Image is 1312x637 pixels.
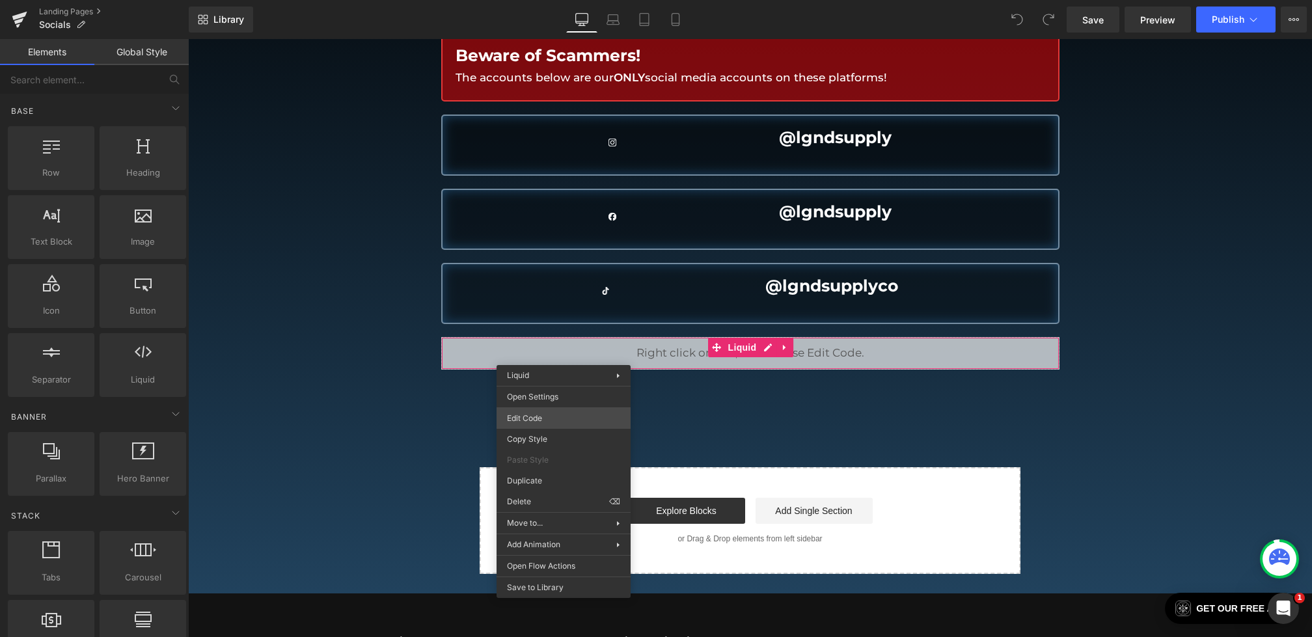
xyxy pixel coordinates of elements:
[103,571,182,584] span: Carousel
[1268,593,1299,624] iframe: Intercom live chat
[567,459,685,485] a: Add Single Section
[537,299,572,318] span: Liquid
[213,14,244,25] span: Library
[591,91,704,106] h1: @lgndsupply
[1004,7,1030,33] button: Undo
[267,30,857,47] p: The accounts below are our social media accounts on these platforms!
[507,433,620,445] span: Copy Style
[1125,7,1191,33] a: Preview
[507,539,616,550] span: Add Animation
[12,571,90,584] span: Tabs
[507,454,620,466] span: Paste Style
[577,239,710,254] h1: @lgndsupplyco
[507,560,620,572] span: Open Flow Actions
[312,495,812,504] p: or Drag & Drop elements from left sidebar
[94,39,189,65] a: Global Style
[987,562,1003,577] img: Logo
[103,166,182,180] span: Heading
[1008,562,1100,577] div: GET OUR FREE APP!
[10,411,48,423] span: Banner
[1294,593,1305,603] span: 1
[1035,7,1061,33] button: Redo
[629,7,660,33] a: Tablet
[39,7,189,17] a: Landing Pages
[267,9,857,24] h1: Beware of Scammers!
[103,373,182,386] span: Liquid
[643,597,908,608] div: OFFICIAL RULES
[507,413,620,424] span: Edit Code
[189,7,253,33] a: New Library
[12,472,90,485] span: Parallax
[1281,7,1307,33] button: More
[440,459,557,485] a: Explore Blocks
[12,235,90,249] span: Text Block
[588,299,605,318] a: Expand / Collapse
[12,304,90,318] span: Icon
[507,391,620,403] span: Open Settings
[507,475,620,487] span: Duplicate
[12,373,90,386] span: Separator
[1140,13,1175,27] span: Preview
[1212,14,1244,25] span: Publish
[566,7,597,33] a: Desktop
[10,509,42,522] span: Stack
[597,7,629,33] a: Laptop
[12,166,90,180] span: Row
[507,370,529,380] span: Liquid
[10,105,35,117] span: Base
[426,32,457,45] strong: ONLY
[507,496,609,508] span: Delete
[660,7,691,33] a: Mobile
[1082,13,1104,27] span: Save
[507,582,620,593] span: Save to Library
[39,20,71,30] span: Socials
[103,472,182,485] span: Hero Banner
[103,235,182,249] span: Image
[1196,7,1276,33] button: Publish
[609,496,620,508] span: ⌫
[591,165,704,180] h1: @lgndsupply
[507,517,616,529] span: Move to...
[430,597,623,608] button: Site Navigation
[146,597,411,608] div: Have Questions?
[103,304,182,318] span: Button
